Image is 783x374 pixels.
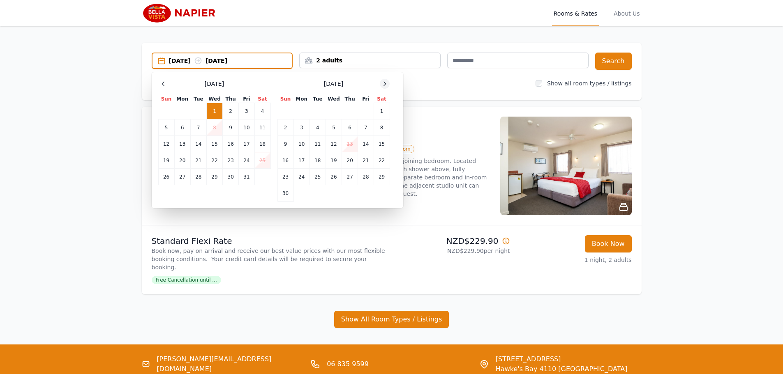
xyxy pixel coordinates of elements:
[190,119,206,136] td: 7
[239,95,254,103] th: Fri
[374,136,390,152] td: 15
[223,152,239,169] td: 23
[206,103,222,119] td: 1
[358,95,374,103] th: Fri
[174,152,190,169] td: 20
[293,136,310,152] td: 10
[310,169,326,185] td: 25
[374,152,390,169] td: 22
[158,169,174,185] td: 26
[395,235,510,247] p: NZD$229.90
[496,354,628,364] span: [STREET_ADDRESS]
[157,354,304,374] a: [PERSON_NAME][EMAIL_ADDRESS][DOMAIN_NAME]
[206,169,222,185] td: 29
[374,103,390,119] td: 1
[326,152,342,169] td: 19
[517,256,632,264] p: 1 night, 2 adults
[152,276,221,284] span: Free Cancellation until ...
[374,95,390,103] th: Sat
[326,119,342,136] td: 5
[293,152,310,169] td: 17
[223,95,239,103] th: Thu
[293,95,310,103] th: Mon
[239,169,254,185] td: 31
[324,80,343,88] span: [DATE]
[239,152,254,169] td: 24
[375,145,414,153] span: Larger Room
[358,169,374,185] td: 28
[326,95,342,103] th: Wed
[358,119,374,136] td: 7
[277,152,293,169] td: 16
[254,119,270,136] td: 11
[342,152,358,169] td: 20
[206,152,222,169] td: 22
[310,119,326,136] td: 4
[158,136,174,152] td: 12
[223,136,239,152] td: 16
[206,136,222,152] td: 15
[174,119,190,136] td: 6
[239,103,254,119] td: 3
[327,359,369,369] a: 06 835 9599
[205,80,224,88] span: [DATE]
[277,136,293,152] td: 9
[254,136,270,152] td: 18
[174,169,190,185] td: 27
[277,185,293,202] td: 30
[585,235,632,252] button: Book Now
[334,311,449,328] button: Show All Room Types / Listings
[206,95,222,103] th: Wed
[374,119,390,136] td: 8
[326,169,342,185] td: 26
[190,136,206,152] td: 14
[142,3,221,23] img: Bella Vista Napier
[190,169,206,185] td: 28
[310,95,326,103] th: Tue
[496,364,628,374] span: Hawke's Bay 4110 [GEOGRAPHIC_DATA]
[223,103,239,119] td: 2
[158,152,174,169] td: 19
[293,169,310,185] td: 24
[342,169,358,185] td: 27
[206,119,222,136] td: 8
[342,119,358,136] td: 6
[158,119,174,136] td: 5
[190,152,206,169] td: 21
[223,119,239,136] td: 9
[326,136,342,152] td: 12
[358,136,374,152] td: 14
[223,169,239,185] td: 30
[152,235,388,247] p: Standard Flexi Rate
[174,136,190,152] td: 13
[190,95,206,103] th: Tue
[547,80,631,87] label: Show all room types / listings
[310,136,326,152] td: 11
[595,53,632,70] button: Search
[300,56,440,64] div: 2 adults
[342,136,358,152] td: 13
[239,136,254,152] td: 17
[342,95,358,103] th: Thu
[158,95,174,103] th: Sun
[174,95,190,103] th: Mon
[358,152,374,169] td: 21
[254,152,270,169] td: 25
[277,119,293,136] td: 2
[277,169,293,185] td: 23
[254,95,270,103] th: Sat
[239,119,254,136] td: 10
[254,103,270,119] td: 4
[152,247,388,271] p: Book now, pay on arrival and receive our best value prices with our most flexible booking conditi...
[169,57,292,65] div: [DATE] [DATE]
[293,119,310,136] td: 3
[395,247,510,255] p: NZD$229.90 per night
[277,95,293,103] th: Sun
[374,169,390,185] td: 29
[310,152,326,169] td: 18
